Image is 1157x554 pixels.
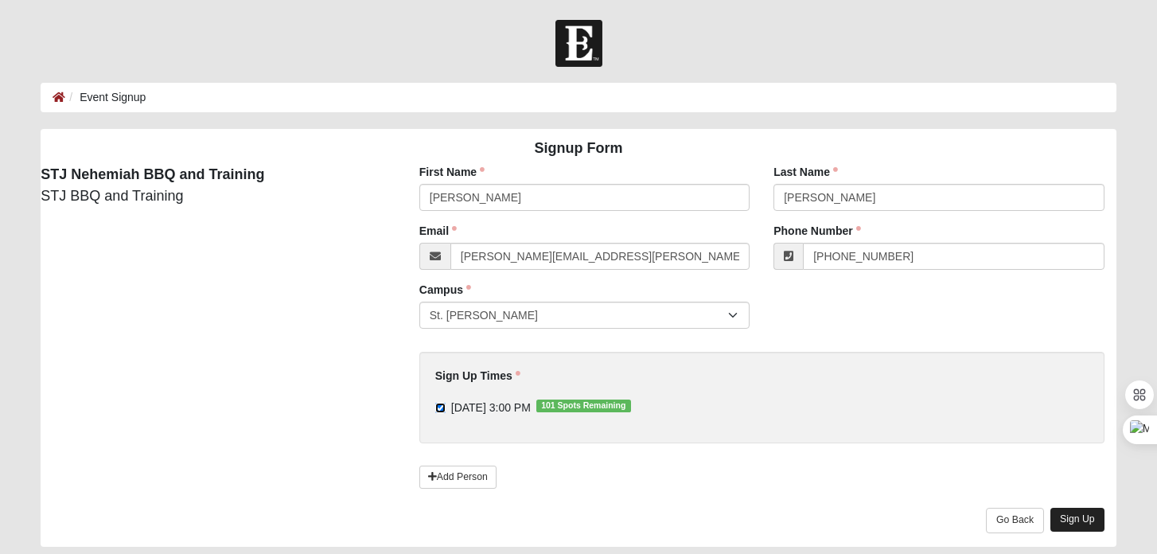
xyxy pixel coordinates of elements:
[41,166,264,182] strong: STJ Nehemiah BBQ and Training
[986,508,1044,533] a: Go Back
[419,164,485,180] label: First Name
[65,89,146,106] li: Event Signup
[773,223,861,239] label: Phone Number
[435,368,520,384] label: Sign Up Times
[773,164,838,180] label: Last Name
[1050,508,1104,531] a: Sign Up
[419,282,471,298] label: Campus
[29,164,395,207] div: STJ BBQ and Training
[536,400,631,412] span: 101 Spots Remaining
[41,140,1116,158] h4: Signup Form
[451,401,531,414] span: [DATE] 3:00 PM
[419,223,457,239] label: Email
[419,466,497,489] a: Add Person
[435,403,446,413] input: [DATE] 3:00 PM101 Spots Remaining
[555,20,602,67] img: Church of Eleven22 Logo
